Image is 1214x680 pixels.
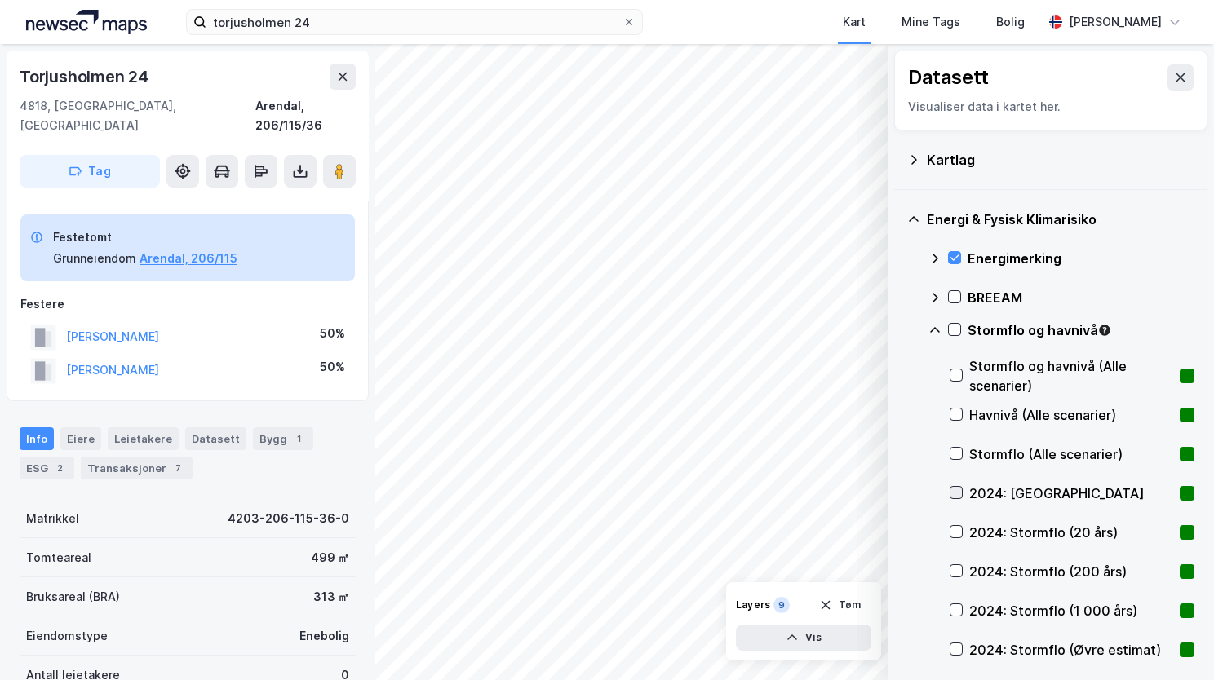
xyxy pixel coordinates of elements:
div: 50% [320,324,345,343]
div: 2024: Stormflo (20 års) [969,523,1173,542]
div: Bolig [996,12,1025,32]
div: Havnivå (Alle scenarier) [969,405,1173,425]
div: 2024: Stormflo (1 000 års) [969,601,1173,620]
iframe: Chat Widget [1132,602,1214,680]
div: Mine Tags [902,12,960,32]
div: BREEAM [968,288,1194,307]
div: Festere [20,294,355,314]
div: Matrikkel [26,509,79,528]
div: Festetomt [53,227,237,247]
div: Datasett [185,427,246,450]
div: Stormflo og havnivå [968,320,1194,340]
div: Energi & Fysisk Klimarisiko [927,210,1194,229]
div: 1 [290,431,307,447]
div: Leietakere [108,427,179,450]
div: 499 ㎡ [311,548,349,567]
div: 2 [51,460,68,476]
div: 2024: [GEOGRAPHIC_DATA] [969,484,1173,503]
div: Stormflo (Alle scenarier) [969,444,1173,464]
div: [PERSON_NAME] [1069,12,1162,32]
button: Tøm [809,592,871,618]
div: Energimerking [968,249,1194,268]
div: ESG [20,457,74,479]
div: Visualiser data i kartet her. [908,97,1194,117]
input: Søk på adresse, matrikkel, gårdeiere, leietakere eller personer [206,10,623,34]
button: Vis [736,625,871,651]
div: Tomteareal [26,548,91,567]
img: logo.a4113a55bc3d86da70a041830d287a7e.svg [26,10,147,34]
div: Info [20,427,54,450]
div: 2024: Stormflo (Øvre estimat) [969,640,1173,660]
div: Bruksareal (BRA) [26,587,120,607]
div: 7 [170,460,186,476]
div: Eiendomstype [26,626,108,646]
div: Kartlag [927,150,1194,170]
div: Datasett [908,64,989,91]
div: Tooltip anchor [1097,323,1112,338]
div: Torjusholmen 24 [20,64,152,90]
div: Arendal, 206/115/36 [255,96,356,135]
div: Kart [843,12,866,32]
button: Tag [20,155,160,188]
div: 50% [320,357,345,377]
div: 4203-206-115-36-0 [228,509,349,528]
div: 2024: Stormflo (200 års) [969,562,1173,581]
button: Arendal, 206/115 [140,249,237,268]
div: 9 [773,597,790,613]
div: Grunneiendom [53,249,136,268]
div: Stormflo og havnivå (Alle scenarier) [969,356,1173,395]
div: Bygg [253,427,313,450]
div: Transaksjoner [81,457,193,479]
div: Layers [736,598,770,612]
div: 4818, [GEOGRAPHIC_DATA], [GEOGRAPHIC_DATA] [20,96,255,135]
div: 313 ㎡ [313,587,349,607]
div: Enebolig [299,626,349,646]
div: Eiere [60,427,101,450]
